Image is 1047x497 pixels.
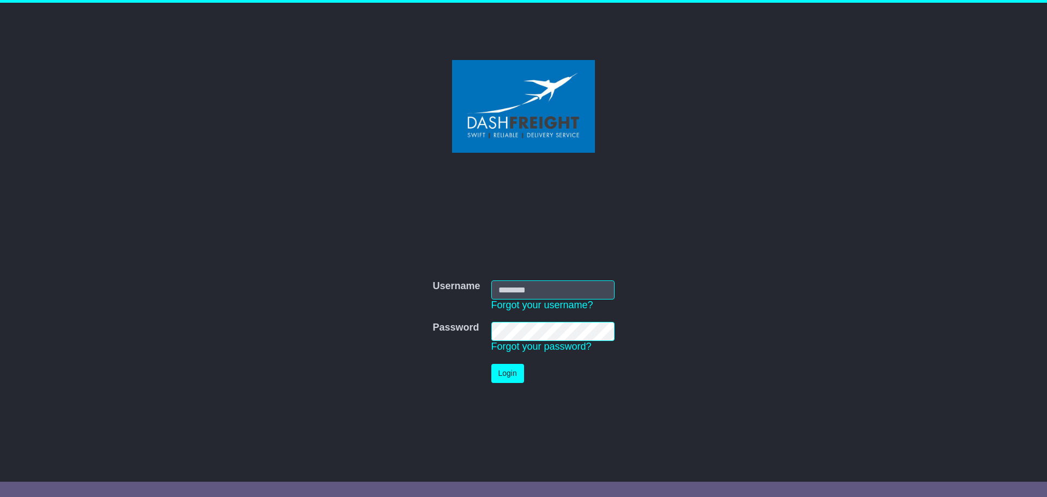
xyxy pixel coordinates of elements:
button: Login [491,364,524,383]
label: Username [432,280,480,292]
label: Password [432,322,479,334]
a: Forgot your password? [491,341,592,352]
img: Dash Freight [452,60,595,153]
a: Forgot your username? [491,300,593,310]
